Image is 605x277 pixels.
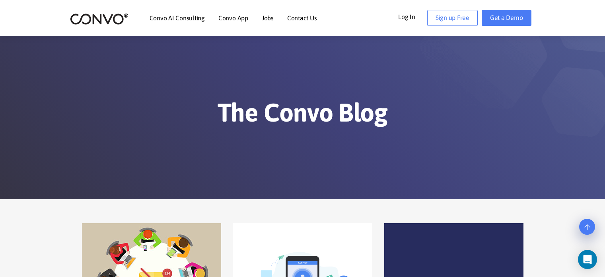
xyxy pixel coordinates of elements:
[150,15,205,21] a: Convo AI Consulting
[427,10,478,26] a: Sign up Free
[218,98,387,127] span: The Convo Blog
[398,10,427,23] a: Log In
[262,15,274,21] a: Jobs
[70,13,128,25] img: logo_2.png
[578,250,597,269] div: Open Intercom Messenger
[482,10,531,26] a: Get a Demo
[218,15,248,21] a: Convo App
[287,15,317,21] a: Contact Us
